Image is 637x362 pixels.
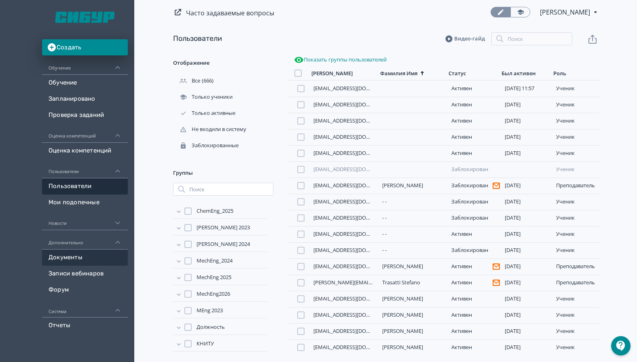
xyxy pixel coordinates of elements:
a: Часто задаваемые вопросы [186,8,274,17]
a: [EMAIL_ADDRESS][DOMAIN_NAME] [313,327,399,334]
div: Активен [451,150,497,157]
div: ученик [556,85,597,92]
a: - - [382,214,387,221]
a: [PERSON_NAME] [382,295,423,302]
div: [DATE] [505,231,550,237]
div: [DATE] [505,215,550,221]
span: Должность [197,323,225,331]
a: [EMAIL_ADDRESS][DOMAIN_NAME] [313,117,399,124]
div: ученик [556,199,597,205]
a: [EMAIL_ADDRESS][DOMAIN_NAME] [313,182,399,189]
a: Документы [42,250,128,266]
div: [DATE] [505,263,550,270]
a: Записи вебинаров [42,266,128,282]
div: Заблокирован [451,182,497,189]
a: Мои подопечные [42,195,128,211]
div: Активен [451,312,497,318]
a: [PERSON_NAME] [382,327,423,334]
div: Роль [553,70,566,77]
div: Только активные [173,110,237,117]
div: Заблокирован [451,166,497,173]
img: https://files.teachbase.ru/system/slaveaccount/47589/logo/medium-a49abc3712dd1f8874ea51c7ae175069... [49,5,121,30]
div: Активен [451,134,497,140]
a: [EMAIL_ADDRESS][DOMAIN_NAME] [313,230,399,237]
a: [PERSON_NAME][EMAIL_ADDRESS][DOMAIN_NAME] [313,279,440,286]
div: ученик [556,215,597,221]
div: Активен [451,296,497,302]
div: [DATE] [505,199,550,205]
div: ученик [556,231,597,237]
div: Преподаватель [556,263,597,270]
a: - - [382,246,387,254]
div: ученик [556,344,597,351]
div: Дополнительно [42,230,128,250]
div: Активен [451,85,497,92]
a: Пользователи [42,178,128,195]
a: - - [382,198,387,205]
div: ученик [556,134,597,140]
div: Оценка компетенций [42,123,128,143]
div: [DATE] [505,118,550,124]
div: [DATE] 11:57 [505,85,550,92]
div: Группы [173,163,273,183]
a: - - [382,230,387,237]
div: ученик [556,296,597,302]
div: [DATE] [505,247,550,254]
svg: Экспорт пользователей файлом [588,34,597,44]
a: [EMAIL_ADDRESS][DOMAIN_NAME] [313,198,399,205]
span: MechEng_2024 [197,257,233,265]
div: [DATE] [505,279,550,286]
div: [DATE] [505,134,550,140]
a: [EMAIL_ADDRESS][DOMAIN_NAME] [313,149,399,157]
div: [DATE] [505,344,550,351]
span: MechEng 2025 [197,273,231,282]
a: Отчеты [42,318,128,334]
a: Видео-гайд [445,35,485,43]
span: MechEng2026 [197,290,230,298]
a: [EMAIL_ADDRESS][DOMAIN_NAME] [313,311,399,318]
div: Заблокирован [451,199,497,205]
a: [EMAIL_ADDRESS][DOMAIN_NAME] [313,165,399,173]
a: [PERSON_NAME] [382,263,423,270]
button: Создать [42,39,128,55]
div: Активен [451,328,497,334]
span: КНИТУ [197,340,214,348]
div: ученик [556,312,597,318]
div: Пользователи [42,159,128,178]
div: [PERSON_NAME] [311,70,353,77]
div: [DATE] [505,328,550,334]
div: Был активен [502,70,535,77]
div: Активен [451,344,497,351]
div: ученик [556,102,597,108]
div: Преподаватель [556,279,597,286]
a: Пользователи [173,34,222,43]
a: Запланировано [42,91,128,107]
a: [EMAIL_ADDRESS][DOMAIN_NAME] [313,246,399,254]
div: Все [173,77,202,85]
div: ученик [556,166,597,173]
span: ChemEng_2025 [197,207,233,215]
div: Не входили в систему [173,126,248,133]
a: Оценка компетенций [42,143,128,159]
div: Активен [451,118,497,124]
div: Статус [449,70,466,77]
div: [DATE] [505,102,550,108]
div: Новости [42,211,128,230]
div: Активен [451,279,497,286]
div: ученик [556,328,597,334]
span: MEng 2023 [197,307,223,315]
a: [EMAIL_ADDRESS][DOMAIN_NAME] [313,214,399,221]
div: Обучение [42,55,128,75]
a: [EMAIL_ADDRESS][DOMAIN_NAME] [313,85,399,92]
a: [EMAIL_ADDRESS][DOMAIN_NAME] [313,295,399,302]
div: [DATE] [505,150,550,157]
svg: Пользователь не подтвердил адрес эл. почты и поэтому не получает системные уведомления [493,263,500,270]
div: Преподаватель [556,182,597,189]
a: Проверка заданий [42,107,128,123]
a: Обучение [42,75,128,91]
span: ChEng 2024 [197,240,250,248]
div: [DATE] [505,182,550,189]
a: [PERSON_NAME] [382,343,423,351]
svg: Пользователь не подтвердил адрес эл. почты и поэтому не получает системные уведомления [493,182,500,189]
a: [EMAIL_ADDRESS][DOMAIN_NAME] [313,343,399,351]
